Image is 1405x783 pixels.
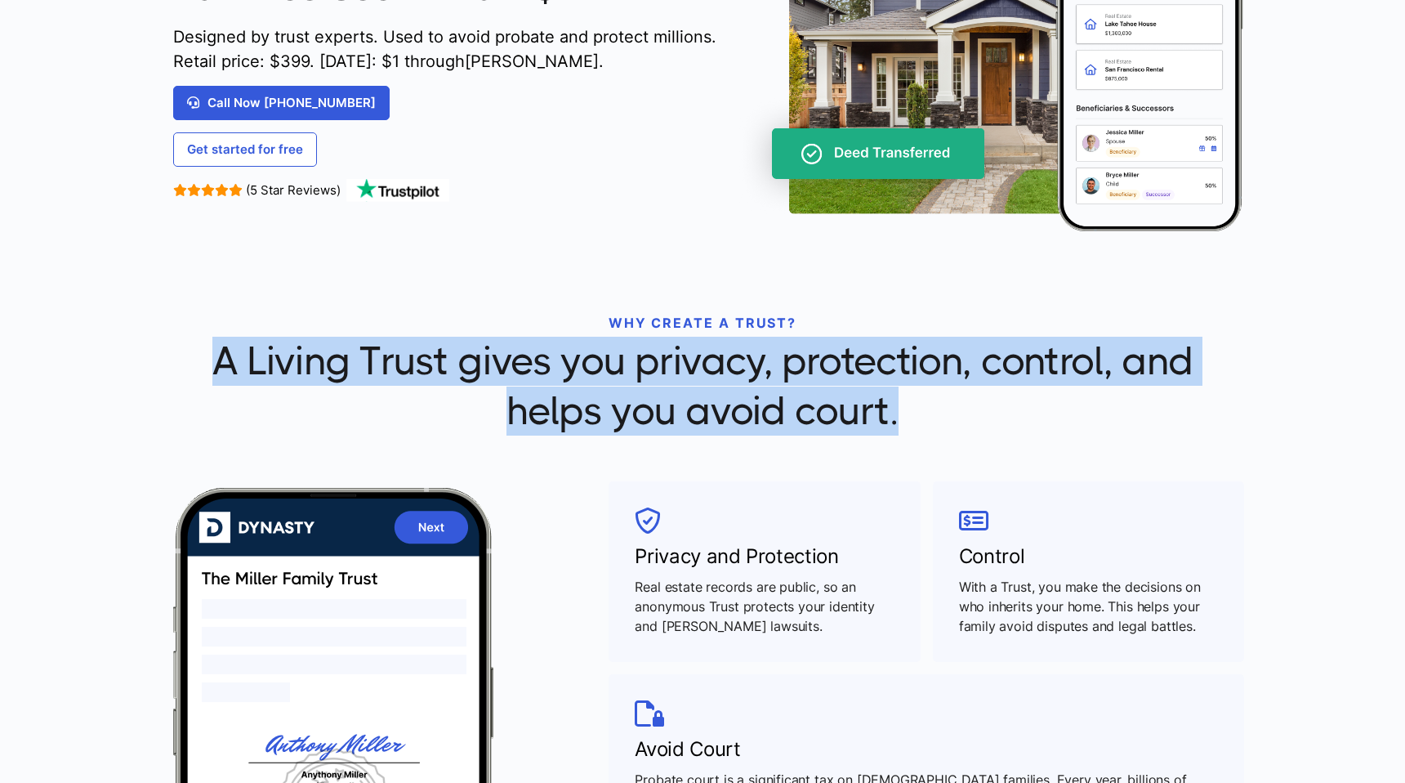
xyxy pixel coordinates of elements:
h3: Avoid Court [635,735,1218,764]
img: TrustPilot Logo [345,179,451,202]
p: Real estate records are public, so an anonymous Trust protects your identity and [PERSON_NAME] la... [635,577,894,636]
span: (5 Star Reviews) [246,182,341,198]
p: WHY CREATE A TRUST? [173,313,1232,333]
h3: Privacy and Protection [635,542,894,571]
a: Get started for free [173,132,317,167]
span: A Living Trust gives you privacy, protection, control, and helps you avoid court. [173,337,1232,436]
span: Designed by trust experts. Used to avoid probate and protect millions. Retail price: $ 399 . [DAT... [173,25,724,74]
a: Call Now [PHONE_NUMBER] [173,86,390,120]
h3: Control [959,542,1218,571]
p: With a Trust, you make the decisions on who inherits your home. This helps your family avoid disp... [959,577,1218,636]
